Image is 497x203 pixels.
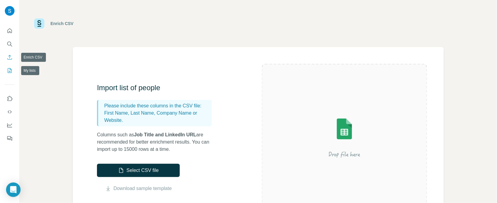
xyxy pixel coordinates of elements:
[5,52,15,63] button: Enrich CSV
[5,93,15,104] button: Use Surfe on LinkedIn
[5,65,15,76] button: My lists
[6,182,21,197] div: Open Intercom Messenger
[5,120,15,131] button: Dashboard
[97,83,218,93] h3: Import list of people
[5,25,15,36] button: Quick start
[97,185,180,192] button: Download sample template
[134,132,196,137] span: Job Title and LinkedIn URL
[34,18,44,29] img: Surfe Logo
[97,131,218,153] p: Columns such as are recommended for better enrichment results. You can import up to 15000 rows at...
[50,21,73,27] div: Enrich CSV
[104,102,209,109] p: Please include these columns in the CSV file:
[5,39,15,49] button: Search
[97,164,180,177] button: Select CSV file
[5,133,15,144] button: Feedback
[290,101,399,174] img: Surfe Illustration - Drop file here or select below
[5,106,15,117] button: Use Surfe API
[5,6,15,16] img: Avatar
[104,109,209,124] p: First Name, Last Name, Company Name or Website.
[114,185,172,192] a: Download sample template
